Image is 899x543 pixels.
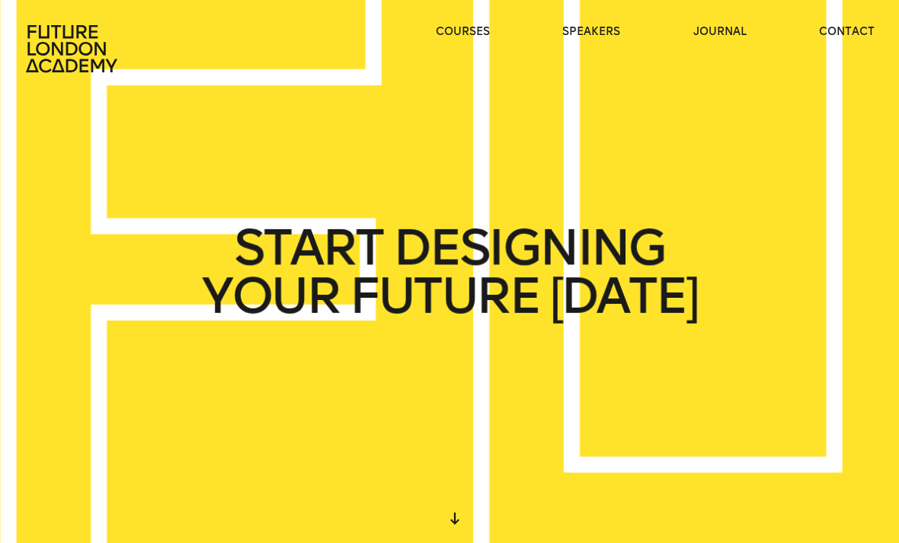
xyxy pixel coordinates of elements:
[693,24,747,40] a: journal
[393,223,665,272] span: DESIGNING
[549,272,697,321] span: [DATE]
[349,272,539,321] span: FUTURE
[436,24,490,40] a: courses
[202,272,339,321] span: YOUR
[562,24,620,40] a: speakers
[819,24,875,40] a: contact
[234,223,383,272] span: START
